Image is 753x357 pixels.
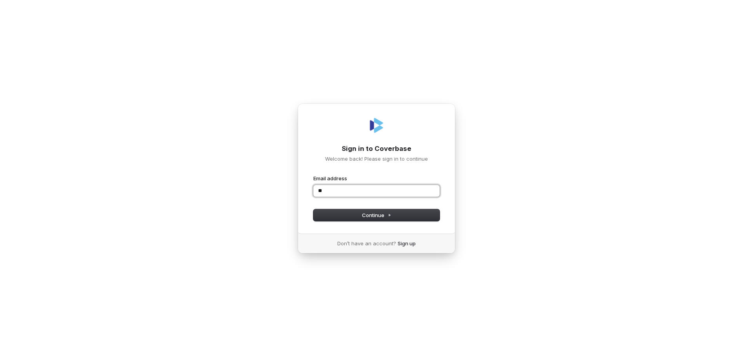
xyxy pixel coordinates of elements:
h1: Sign in to Coverbase [313,144,440,154]
label: Email address [313,175,347,182]
span: Continue [362,212,391,219]
img: Coverbase [367,116,386,135]
p: Welcome back! Please sign in to continue [313,155,440,162]
a: Sign up [398,240,416,247]
span: Don’t have an account? [337,240,396,247]
button: Continue [313,209,440,221]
